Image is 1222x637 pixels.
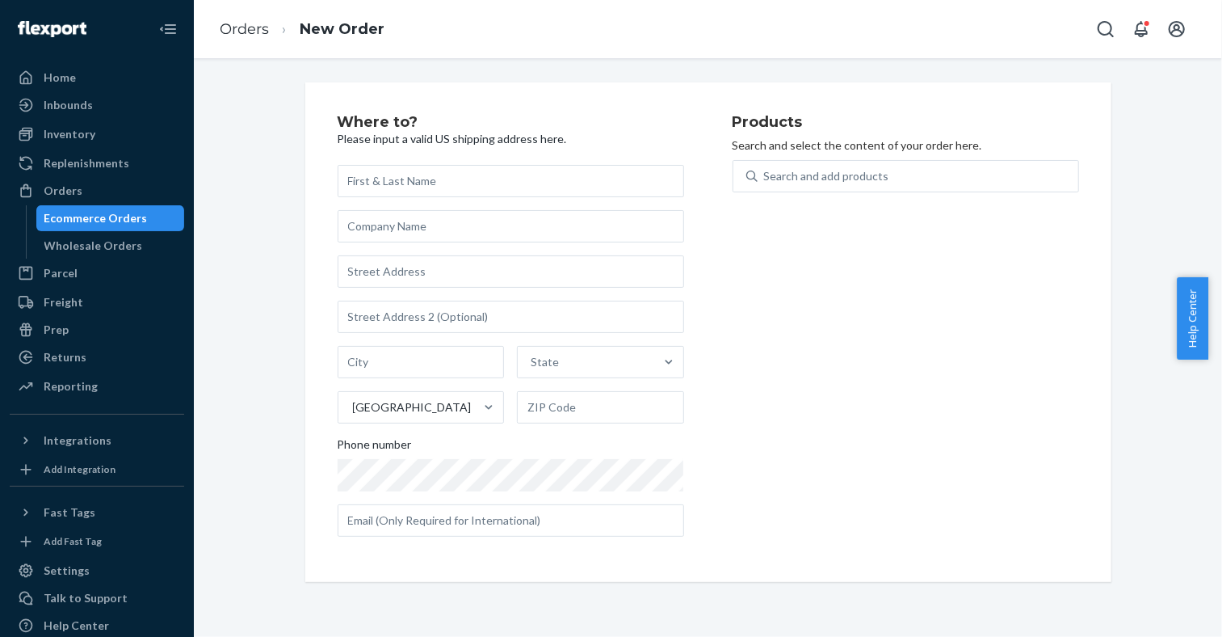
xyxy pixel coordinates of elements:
[10,65,184,91] a: Home
[10,585,184,611] a: Talk to Support
[10,558,184,584] a: Settings
[338,301,684,333] input: Street Address 2 (Optional)
[10,500,184,525] button: Fast Tags
[733,115,1079,131] h2: Products
[10,373,184,399] a: Reporting
[44,432,111,449] div: Integrations
[44,183,82,199] div: Orders
[531,354,559,370] div: State
[10,344,184,370] a: Returns
[764,168,889,184] div: Search and add products
[338,437,412,459] span: Phone number
[1125,13,1157,45] button: Open notifications
[10,178,184,204] a: Orders
[44,534,102,548] div: Add Fast Tag
[44,462,115,476] div: Add Integration
[300,20,384,38] a: New Order
[44,155,129,171] div: Replenishments
[44,238,143,254] div: Wholesale Orders
[353,399,472,416] div: [GEOGRAPHIC_DATA]
[36,205,185,231] a: Ecommerce Orders
[44,563,90,579] div: Settings
[44,504,95,521] div: Fast Tags
[152,13,184,45] button: Close Navigation
[44,378,98,394] div: Reporting
[10,317,184,343] a: Prep
[44,126,95,142] div: Inventory
[44,618,109,634] div: Help Center
[44,265,78,281] div: Parcel
[44,70,76,86] div: Home
[10,150,184,176] a: Replenishments
[517,391,684,424] input: ZIP Code
[10,92,184,118] a: Inbounds
[733,137,1079,154] p: Search and select the content of your order here.
[1161,13,1193,45] button: Open account menu
[338,255,684,288] input: Street Address
[10,121,184,147] a: Inventory
[10,532,184,551] a: Add Fast Tag
[10,428,184,453] button: Integrations
[1090,13,1122,45] button: Open Search Box
[1177,277,1208,360] button: Help Center
[44,322,69,338] div: Prep
[44,349,86,365] div: Returns
[18,21,86,37] img: Flexport logo
[44,97,93,113] div: Inbounds
[44,294,83,310] div: Freight
[338,131,684,147] p: Please input a valid US shipping address here.
[220,20,269,38] a: Orders
[44,590,128,606] div: Talk to Support
[10,460,184,479] a: Add Integration
[351,399,353,416] input: [GEOGRAPHIC_DATA]
[338,210,684,243] input: Company Name
[44,210,148,226] div: Ecommerce Orders
[207,6,397,53] ol: breadcrumbs
[10,289,184,315] a: Freight
[36,233,185,259] a: Wholesale Orders
[338,504,684,537] input: Email (Only Required for International)
[10,260,184,286] a: Parcel
[338,165,684,197] input: First & Last Name
[338,115,684,131] h2: Where to?
[338,346,505,378] input: City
